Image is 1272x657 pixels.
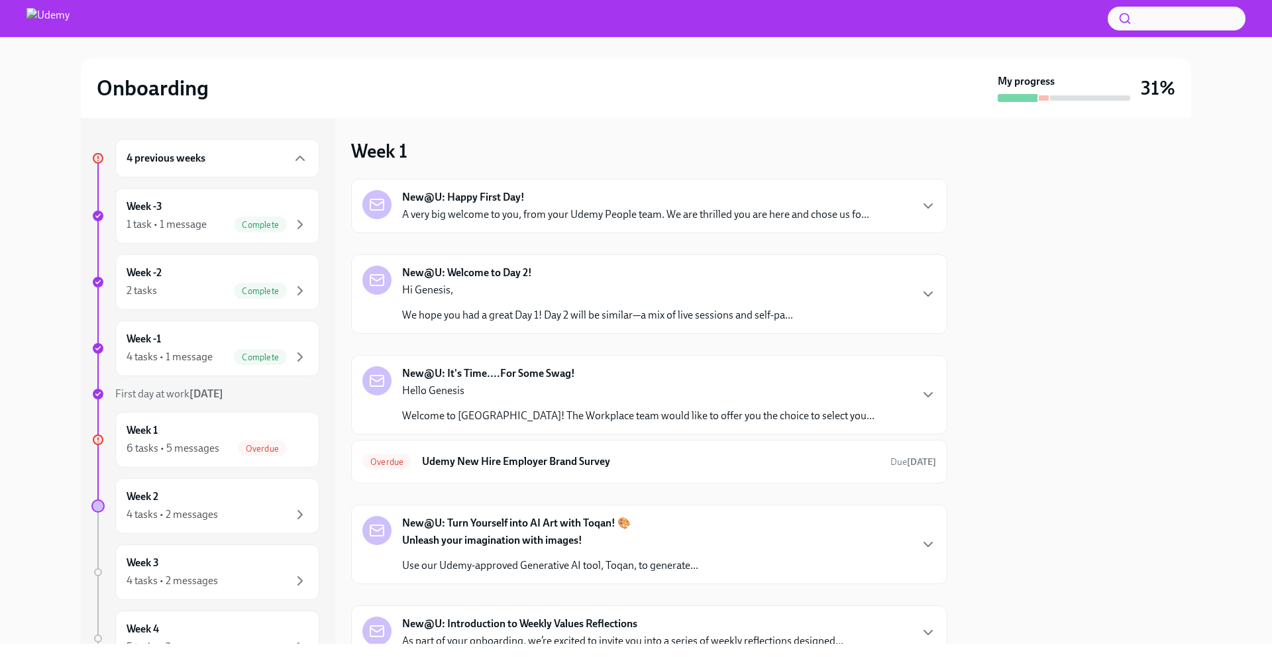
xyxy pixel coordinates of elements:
div: 4 tasks • 2 messages [127,574,218,588]
a: First day at work[DATE] [91,387,319,401]
span: Complete [234,286,287,296]
a: Week 16 tasks • 5 messagesOverdue [91,412,319,468]
p: Welcome to [GEOGRAPHIC_DATA]! The Workplace team would like to offer you the choice to select you... [402,409,874,423]
h6: Week -1 [127,332,161,346]
p: A very big welcome to you, from your Udemy People team. We are thrilled you are here and chose us... [402,207,869,222]
h3: 31% [1141,76,1175,100]
h6: Week 4 [127,622,159,636]
div: 6 tasks • 5 messages [127,441,219,456]
h3: Week 1 [351,139,407,163]
p: Use our Udemy-approved Generative AI tool, Toqan, to generate... [402,558,698,573]
a: Week 34 tasks • 2 messages [91,544,319,600]
a: Week -14 tasks • 1 messageComplete [91,321,319,376]
h6: Week -3 [127,199,162,214]
h6: 4 previous weeks [127,151,205,166]
div: 4 tasks • 2 messages [127,507,218,522]
strong: New@U: Introduction to Weekly Values Reflections [402,617,637,631]
div: 4 previous weeks [115,139,319,177]
div: 1 task • 1 message [127,217,207,232]
p: Hi Genesis, [402,283,793,297]
strong: New@U: Happy First Day! [402,190,525,205]
strong: My progress [998,74,1055,89]
a: Week -31 task • 1 messageComplete [91,188,319,244]
strong: New@U: Turn Yourself into AI Art with Toqan! 🎨 [402,516,631,531]
h6: Week -2 [127,266,162,280]
strong: [DATE] [189,387,223,400]
strong: New@U: It's Time....For Some Swag! [402,366,575,381]
div: 2 tasks [127,283,157,298]
span: Due [890,456,936,468]
h2: Onboarding [97,75,209,101]
p: As part of your onboarding, we’re excited to invite you into a series of weekly reflections desig... [402,634,843,648]
a: Week 24 tasks • 2 messages [91,478,319,534]
div: 4 tasks • 1 message [127,350,213,364]
a: OverdueUdemy New Hire Employer Brand SurveyDue[DATE] [362,451,936,472]
strong: [DATE] [907,456,936,468]
span: Overdue [362,457,411,467]
span: Overdue [238,444,287,454]
strong: New@U: Welcome to Day 2! [402,266,532,280]
span: Complete [234,352,287,362]
img: Udemy [26,8,70,29]
h6: Week 2 [127,489,158,504]
strong: Unleash your imagination with images! [402,534,582,546]
a: Week -22 tasksComplete [91,254,319,310]
span: Complete [234,220,287,230]
span: September 13th, 2025 10:00 [890,456,936,468]
h6: Week 3 [127,556,159,570]
div: 5 tasks • 2 messages [127,640,218,654]
h6: Udemy New Hire Employer Brand Survey [422,454,880,469]
span: First day at work [115,387,223,400]
p: Hello Genesis [402,383,874,398]
p: We hope you had a great Day 1! Day 2 will be similar—a mix of live sessions and self-pa... [402,308,793,323]
h6: Week 1 [127,423,158,438]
